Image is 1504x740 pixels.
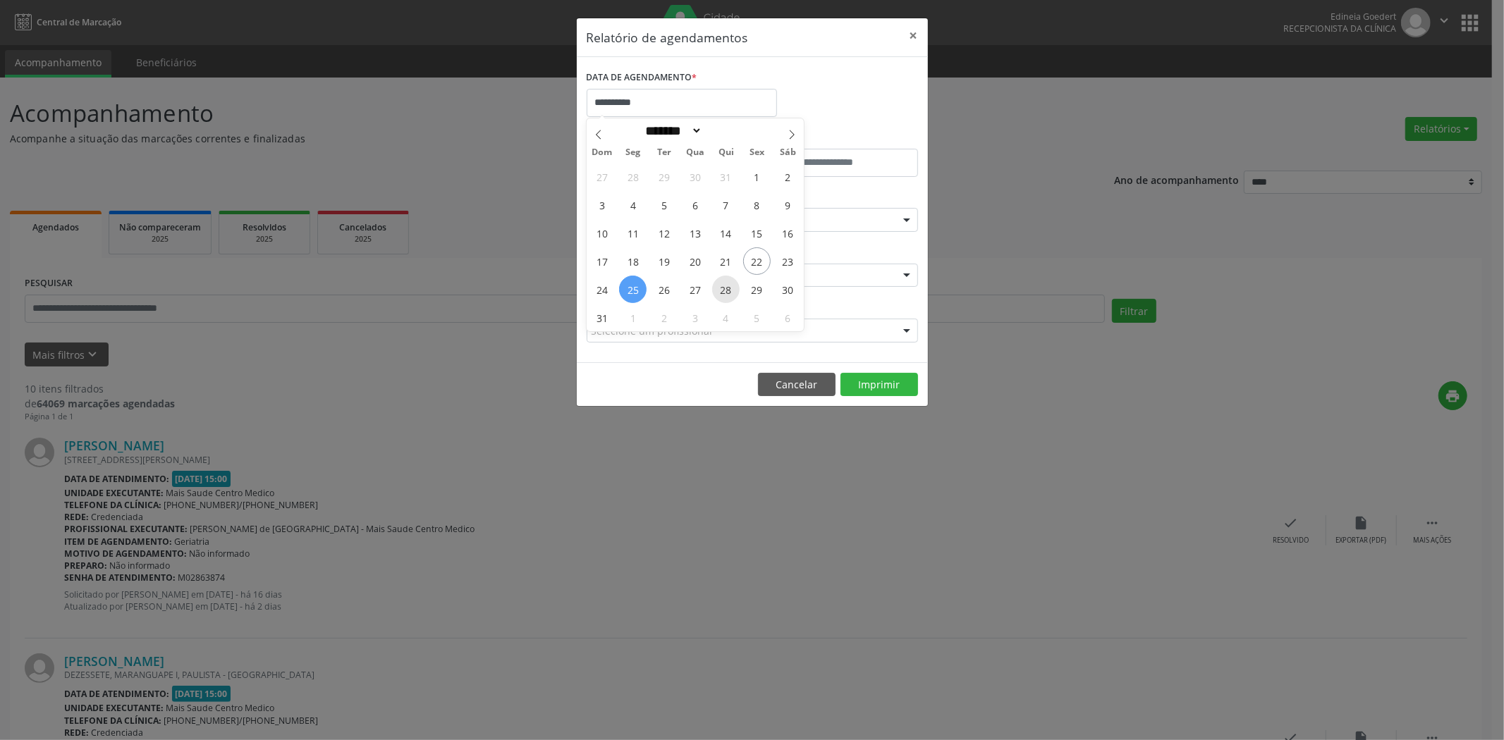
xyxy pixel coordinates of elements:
span: Agosto 15, 2025 [743,219,771,247]
span: Julho 29, 2025 [650,163,678,190]
span: Agosto 12, 2025 [650,219,678,247]
span: Agosto 31, 2025 [588,304,616,331]
span: Dom [587,148,618,157]
span: Agosto 23, 2025 [774,247,802,275]
span: Agosto 21, 2025 [712,247,740,275]
span: Setembro 1, 2025 [619,304,647,331]
span: Sáb [773,148,804,157]
span: Ter [649,148,680,157]
span: Agosto 5, 2025 [650,191,678,218]
span: Agosto 2, 2025 [774,163,802,190]
span: Agosto 25, 2025 [619,276,647,303]
button: Close [900,18,928,53]
span: Setembro 5, 2025 [743,304,771,331]
span: Agosto 18, 2025 [619,247,647,275]
span: Agosto 30, 2025 [774,276,802,303]
span: Agosto 29, 2025 [743,276,771,303]
span: Qua [680,148,711,157]
span: Julho 30, 2025 [681,163,709,190]
span: Setembro 4, 2025 [712,304,740,331]
span: Agosto 8, 2025 [743,191,771,218]
span: Agosto 27, 2025 [681,276,709,303]
span: Agosto 1, 2025 [743,163,771,190]
label: DATA DE AGENDAMENTO [587,67,697,89]
span: Agosto 17, 2025 [588,247,616,275]
span: Sex [742,148,773,157]
span: Setembro 3, 2025 [681,304,709,331]
span: Setembro 2, 2025 [650,304,678,331]
span: Agosto 24, 2025 [588,276,616,303]
span: Agosto 14, 2025 [712,219,740,247]
span: Agosto 13, 2025 [681,219,709,247]
label: ATÉ [756,127,918,149]
span: Agosto 22, 2025 [743,247,771,275]
span: Agosto 11, 2025 [619,219,647,247]
span: Agosto 26, 2025 [650,276,678,303]
span: Agosto 4, 2025 [619,191,647,218]
span: Agosto 16, 2025 [774,219,802,247]
span: Qui [711,148,742,157]
button: Cancelar [758,373,836,397]
span: Seg [618,148,649,157]
span: Agosto 19, 2025 [650,247,678,275]
span: Agosto 7, 2025 [712,191,740,218]
span: Setembro 6, 2025 [774,304,802,331]
span: Julho 28, 2025 [619,163,647,190]
span: Julho 27, 2025 [588,163,616,190]
span: Agosto 20, 2025 [681,247,709,275]
span: Julho 31, 2025 [712,163,740,190]
span: Agosto 6, 2025 [681,191,709,218]
span: Agosto 9, 2025 [774,191,802,218]
input: Year [702,123,749,138]
select: Month [641,123,703,138]
span: Agosto 10, 2025 [588,219,616,247]
h5: Relatório de agendamentos [587,28,748,47]
span: Agosto 28, 2025 [712,276,740,303]
span: Agosto 3, 2025 [588,191,616,218]
button: Imprimir [840,373,918,397]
